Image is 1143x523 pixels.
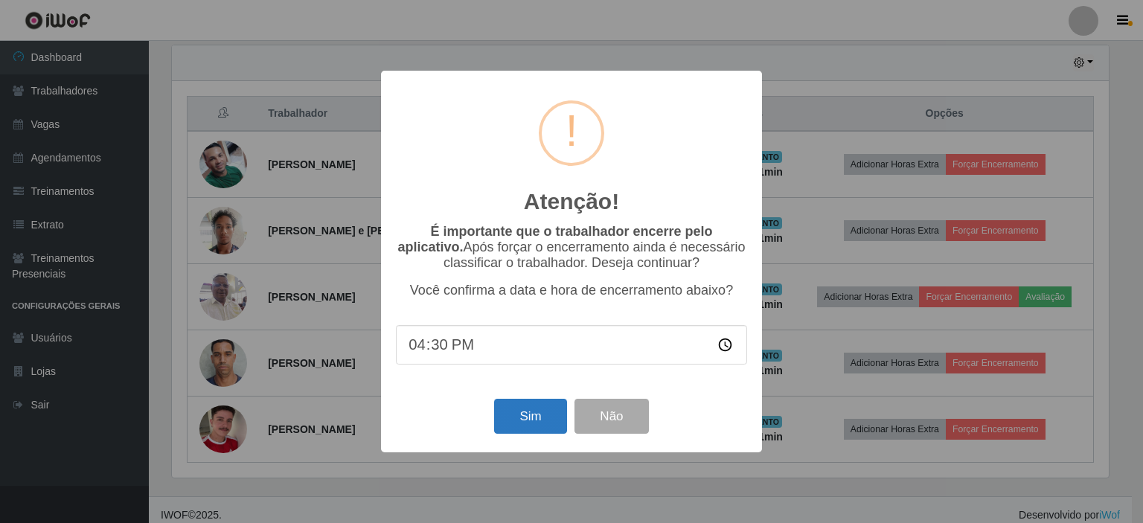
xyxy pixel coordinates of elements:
h2: Atenção! [524,188,619,215]
button: Não [574,399,648,434]
button: Sim [494,399,566,434]
p: Você confirma a data e hora de encerramento abaixo? [396,283,747,298]
p: Após forçar o encerramento ainda é necessário classificar o trabalhador. Deseja continuar? [396,224,747,271]
b: É importante que o trabalhador encerre pelo aplicativo. [397,224,712,254]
